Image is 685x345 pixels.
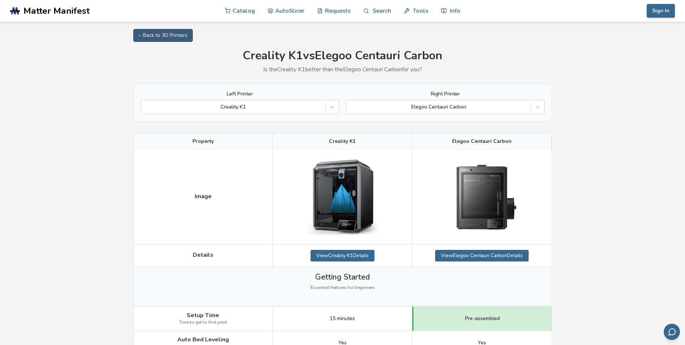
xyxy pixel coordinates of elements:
[192,139,214,144] span: Property
[311,285,375,290] span: Essential features for beginners
[452,139,512,144] span: Elegoo Centauri Carbon
[664,324,680,340] button: Send feedback via email
[195,193,212,200] span: Image
[306,159,378,235] img: Creality K1
[145,104,146,110] input: Creality K1
[141,91,339,97] label: Left Printer
[315,273,370,281] span: Getting Started
[346,91,545,97] label: Right Printer
[133,49,552,63] h1: Creality K1 vs Elegoo Centauri Carbon
[350,104,352,110] input: Elegoo Centauri Carbon
[177,336,229,343] span: Auto Bed Leveling
[133,29,193,42] a: ← Back to 3D Printers
[330,316,355,321] span: 15 minutes
[133,66,552,73] p: Is the Creality K1 better than the Elegoo Centauri Carbon for you?
[329,139,356,144] span: Creality K1
[647,4,675,18] button: Sign In
[179,320,227,325] span: Time to get to first print
[193,252,213,258] span: Details
[446,155,518,238] img: Elegoo Centauri Carbon
[465,316,500,321] span: Pre-assembled
[435,250,529,261] a: ViewElegoo Centauri CarbonDetails
[187,312,219,319] span: Setup Time
[311,250,374,261] a: ViewCreality K1Details
[23,6,90,16] span: Matter Manifest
